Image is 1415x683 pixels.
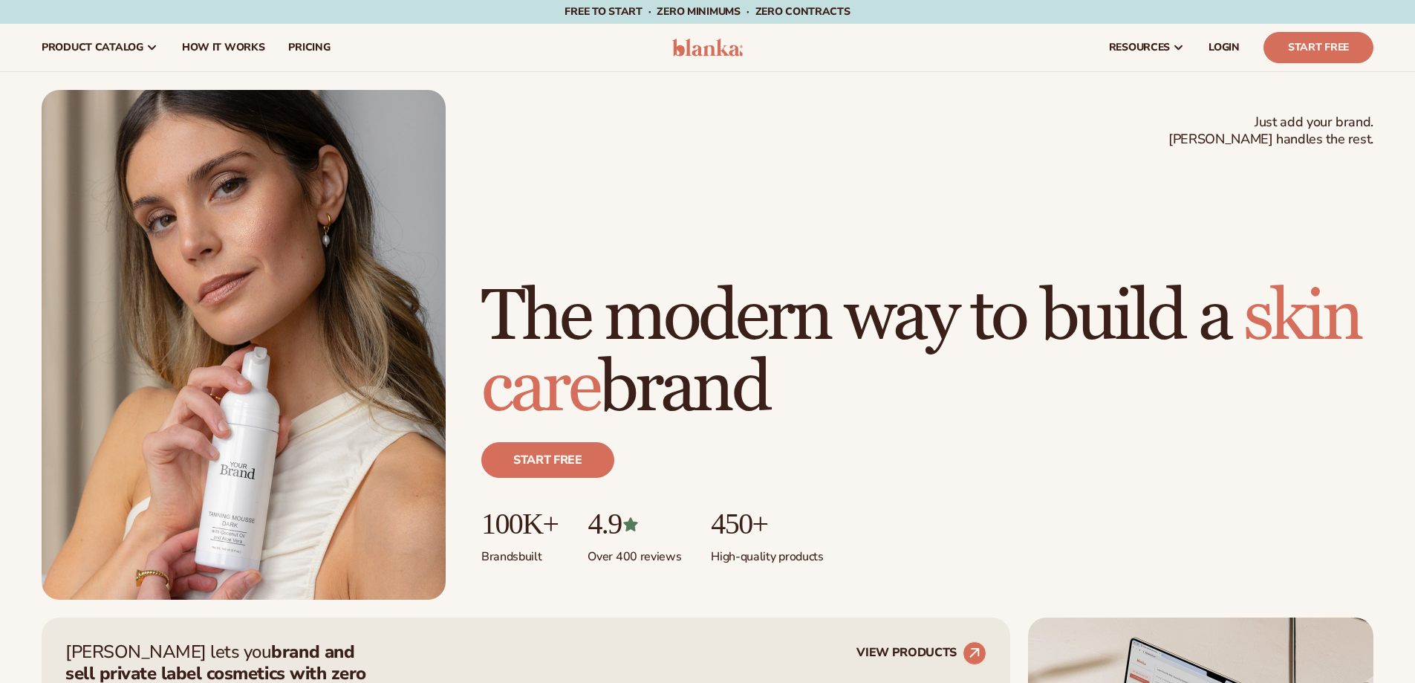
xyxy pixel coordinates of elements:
[481,273,1361,432] span: skin care
[42,42,143,54] span: product catalog
[565,4,850,19] span: Free to start · ZERO minimums · ZERO contracts
[481,442,614,478] a: Start free
[30,24,170,71] a: product catalog
[1209,42,1240,54] span: LOGIN
[288,42,330,54] span: pricing
[1109,42,1170,54] span: resources
[672,39,743,56] img: logo
[588,508,681,540] p: 4.9
[276,24,342,71] a: pricing
[481,282,1373,424] h1: The modern way to build a brand
[1168,114,1373,149] span: Just add your brand. [PERSON_NAME] handles the rest.
[711,508,823,540] p: 450+
[182,42,265,54] span: How It Works
[588,540,681,565] p: Over 400 reviews
[856,641,986,665] a: VIEW PRODUCTS
[481,508,558,540] p: 100K+
[1263,32,1373,63] a: Start Free
[42,90,446,600] img: Female holding tanning mousse.
[481,540,558,565] p: Brands built
[711,540,823,565] p: High-quality products
[1097,24,1197,71] a: resources
[170,24,277,71] a: How It Works
[1197,24,1252,71] a: LOGIN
